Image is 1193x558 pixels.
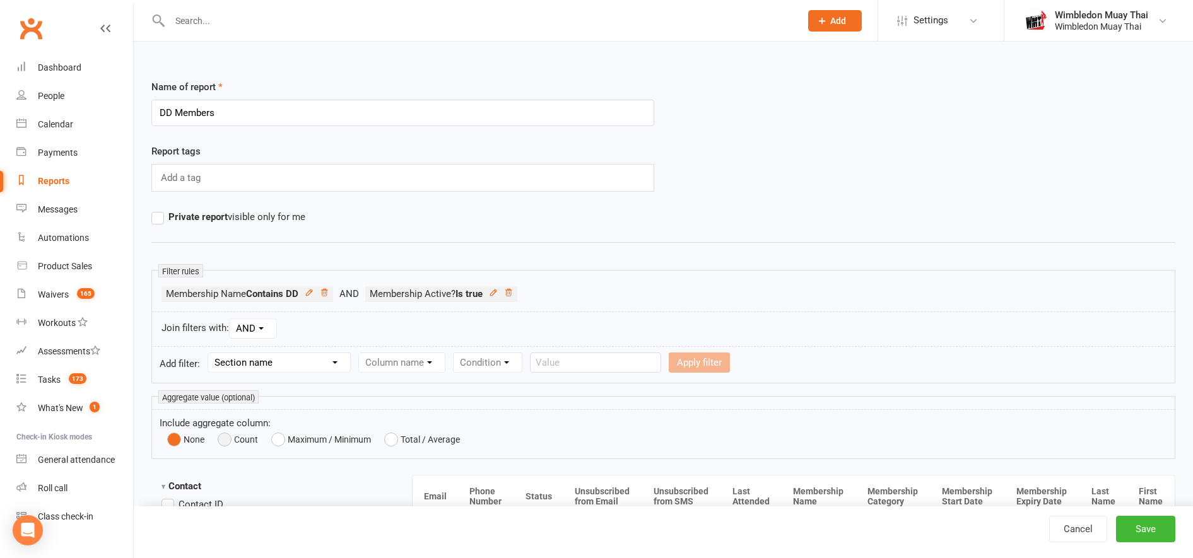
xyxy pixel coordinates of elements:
[370,288,483,299] span: Membership Active?
[38,119,73,129] div: Calendar
[16,252,133,281] a: Product Sales
[158,390,259,404] small: Aggregate value (optional)
[38,289,69,299] div: Waivers
[830,16,846,26] span: Add
[38,483,68,493] div: Roll call
[16,366,133,394] a: Tasks 173
[16,337,133,366] a: Assessments
[271,431,371,448] button: Maximum / Minimum
[15,13,47,44] a: Clubworx
[38,233,89,243] div: Automations
[38,148,78,158] div: Payments
[1080,475,1127,518] th: Last Name
[514,475,563,518] th: Status
[246,288,298,299] strong: Contains DD
[38,403,83,413] div: What's New
[455,288,483,299] strong: Is true
[1055,9,1148,21] div: Wimbledon Muay Thai
[162,480,201,492] strong: Contact
[458,475,514,518] th: Phone Number
[721,475,782,518] th: Last Attended
[16,54,133,82] a: Dashboard
[166,12,792,30] input: Search...
[69,373,86,384] span: 173
[1127,475,1175,518] th: First Name
[413,475,458,518] th: Email
[642,475,721,518] th: Unsubscribed from SMS
[160,170,204,186] input: Add a tag
[16,446,133,474] a: General attendance kiosk mode
[13,515,43,545] div: Open Intercom Messenger
[782,475,855,518] th: Membership Name
[90,402,100,412] span: 1
[151,409,1175,459] form: Include aggregate column:
[158,264,203,277] small: Filter rules
[167,431,204,448] button: None
[168,211,228,223] strong: Private report
[151,144,201,159] label: Report tags
[151,79,223,95] label: Name of report
[856,475,931,518] th: Membership Category
[1023,8,1049,33] img: thumb_image1638500057.png
[1116,516,1175,542] button: Save
[16,139,133,167] a: Payments
[151,346,1175,383] form: Add filter:
[1055,21,1148,32] div: Wimbledon Muay Thai
[166,288,298,299] span: Membership Name
[38,318,76,328] div: Workouts
[38,346,100,356] div: Assessments
[218,431,258,448] button: Count
[16,110,133,139] a: Calendar
[16,224,133,252] a: Automations
[914,6,948,35] span: Settings
[38,375,61,385] div: Tasks
[1005,475,1080,518] th: Membership Expiry Date
[38,511,93,521] div: Class check-in
[1049,516,1107,542] a: Cancel
[808,10,862,32] button: Add
[77,288,95,299] span: 165
[16,394,133,422] a: What's New1
[16,309,133,337] a: Workouts
[16,503,133,531] a: Class kiosk mode
[16,167,133,195] a: Reports
[38,62,81,73] div: Dashboard
[16,474,133,503] a: Roll call
[563,475,642,518] th: Unsubscribed from Email
[16,82,133,110] a: People
[384,431,460,448] button: Total / Average
[38,261,92,271] div: Product Sales
[179,497,223,510] span: Contact ID
[168,209,305,223] span: visible only for me
[38,176,69,186] div: Reports
[151,311,1175,347] div: Join filters with:
[38,91,64,101] div: People
[16,281,133,309] a: Waivers 165
[38,455,115,465] div: General attendance
[530,352,661,373] input: Value
[38,204,78,214] div: Messages
[931,475,1005,518] th: Membership Start Date
[16,195,133,224] a: Messages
